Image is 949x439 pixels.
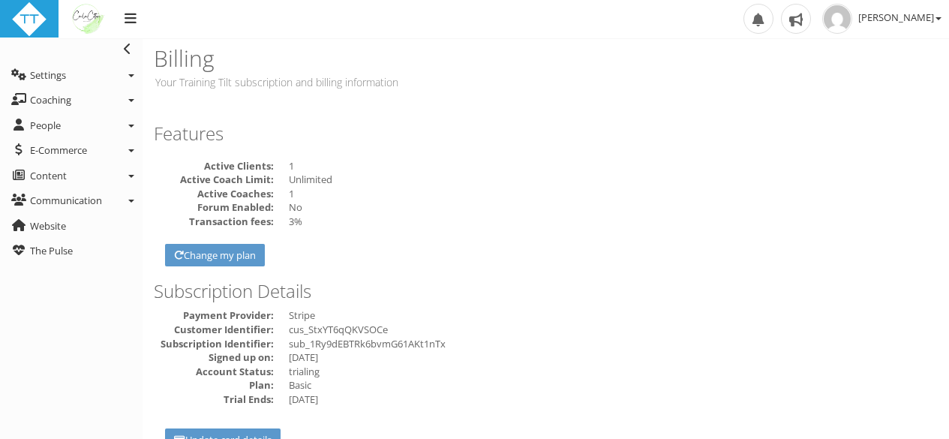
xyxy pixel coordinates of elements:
dd: Stripe [289,308,938,323]
h3: Subscription Details [154,281,938,301]
img: Nutritionlogo.png [70,2,106,38]
img: 59a8ccd6bbba7daff2a9d3275cd3a562 [822,4,852,34]
dd: 1 [289,187,938,201]
dd: No [289,200,938,215]
dt: Subscription Identifier: [154,337,274,351]
dt: The fee taken for each transaction processed through the Stripe payment gateway. This does not in... [154,215,274,229]
dt: Active Clients: [154,159,274,173]
dd: 1 [289,152,938,173]
span: [PERSON_NAME] [858,11,941,24]
span: E-Commerce [30,143,87,157]
dt: Active Coach Limit: [154,173,274,187]
a: Change my plan [165,244,265,267]
dt: Forum Enabled: [154,200,274,215]
dt: Account Status: [154,365,274,379]
span: The Pulse [30,244,73,257]
img: ttbadgewhite_48x48.png [11,2,47,38]
dd: sub_1Ry9dEBTRk6bvmG61AKt1nTx [289,337,938,351]
dt: Payment Provider: [154,308,274,323]
dt: Active Coaches: [154,187,274,201]
dd: Unlimited [289,173,938,187]
h3: Features [154,124,938,143]
dd: Basic [289,378,938,392]
span: Website [30,219,66,233]
dt: Plan: [154,378,274,392]
dd: cus_StxYT6qQKVSOCe [289,323,938,337]
span: Settings [30,68,66,82]
p: Your Training Tilt subscription and billing information [154,74,540,90]
dt: Trial Ends: [154,392,274,407]
dd: 3% [289,215,938,229]
dt: Signed up on: [154,350,274,365]
dd: [DATE] [289,350,938,365]
dd: [DATE] [289,392,938,407]
span: People [30,119,61,132]
dt: Customer Identifier: [154,323,274,337]
span: Coaching [30,93,71,107]
span: Content [30,169,67,182]
h3: Billing [154,46,540,71]
dd: trialing [289,365,938,379]
span: Communication [30,194,102,207]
